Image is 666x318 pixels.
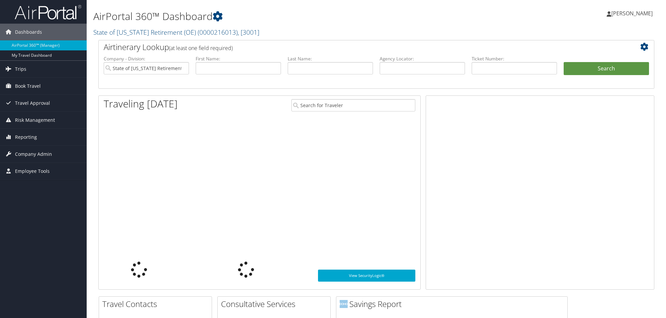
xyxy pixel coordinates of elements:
[93,9,471,23] h1: AirPortal 360™ Dashboard
[15,61,26,77] span: Trips
[15,146,52,163] span: Company Admin
[93,28,259,37] a: State of [US_STATE] Retirement (OE)
[288,55,373,62] label: Last Name:
[611,10,653,17] span: [PERSON_NAME]
[472,55,557,62] label: Ticket Number:
[198,28,238,37] span: ( 0000216013 )
[221,298,330,310] h2: Consultative Services
[318,270,415,282] a: View SecurityLogic®
[104,97,178,111] h1: Traveling [DATE]
[291,99,415,111] input: Search for Traveler
[15,129,37,145] span: Reporting
[169,44,233,52] span: (at least one field required)
[102,298,212,310] h2: Travel Contacts
[15,4,81,20] img: airportal-logo.png
[607,3,659,23] a: [PERSON_NAME]
[340,298,567,310] h2: Savings Report
[238,28,259,37] span: , [ 3001 ]
[104,55,189,62] label: Company - Division:
[15,112,55,128] span: Risk Management
[196,55,281,62] label: First Name:
[564,62,649,75] button: Search
[15,24,42,40] span: Dashboards
[340,300,348,308] img: domo-logo.png
[380,55,465,62] label: Agency Locator:
[104,41,603,53] h2: Airtinerary Lookup
[15,78,41,94] span: Book Travel
[15,95,50,111] span: Travel Approval
[15,163,50,180] span: Employee Tools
